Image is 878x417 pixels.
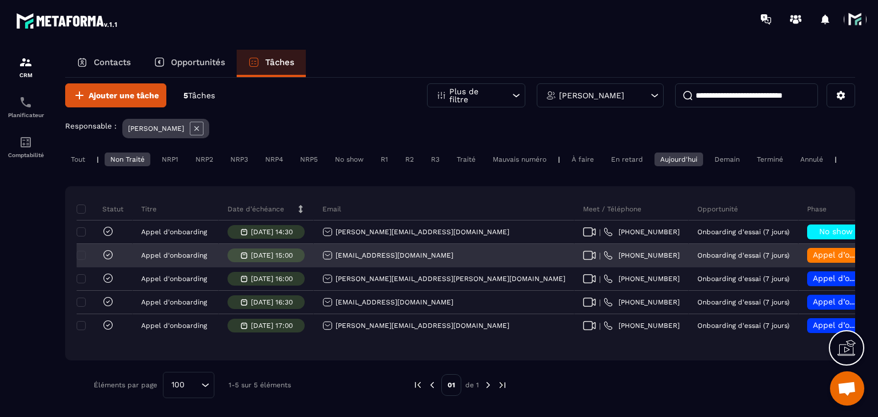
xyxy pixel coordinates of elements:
a: [PHONE_NUMBER] [604,274,680,283]
p: Onboarding d'essai (7 jours) [697,275,789,283]
p: Éléments par page [94,381,157,389]
p: Appel d'onboarding [141,228,207,236]
p: | [558,155,560,163]
div: Terminé [751,153,789,166]
div: Traité [451,153,481,166]
div: NRP5 [294,153,324,166]
div: Mauvais numéro [487,153,552,166]
span: | [599,322,601,330]
p: Opportunités [171,57,225,67]
p: Appel d'onboarding [141,275,207,283]
span: Tâches [188,91,215,100]
span: No show [819,227,853,236]
p: Onboarding d'essai (7 jours) [697,251,789,259]
img: scheduler [19,95,33,109]
img: logo [16,10,119,31]
a: accountantaccountantComptabilité [3,127,49,167]
p: Comptabilité [3,152,49,158]
div: NRP1 [156,153,184,166]
span: Ajouter une tâche [89,90,159,101]
img: formation [19,55,33,69]
div: Annulé [795,153,829,166]
span: | [599,228,601,236]
p: 1-5 sur 5 éléments [229,381,291,389]
p: | [835,155,837,163]
div: R3 [425,153,445,166]
div: À faire [566,153,600,166]
span: | [599,251,601,260]
a: [PHONE_NUMBER] [604,298,680,307]
div: Ouvrir le chat [830,371,864,406]
a: formationformationCRM [3,47,49,87]
a: [PHONE_NUMBER] [604,321,680,330]
img: prev [427,380,437,390]
p: Onboarding d'essai (7 jours) [697,298,789,306]
p: Onboarding d'essai (7 jours) [697,322,789,330]
span: | [599,298,601,307]
div: NRP3 [225,153,254,166]
p: [DATE] 17:00 [251,322,293,330]
input: Search for option [189,379,198,391]
div: NRP2 [190,153,219,166]
a: schedulerschedulerPlanificateur [3,87,49,127]
p: Appel d'onboarding [141,322,207,330]
p: Meet / Téléphone [583,205,641,214]
p: Planificateur [3,112,49,118]
p: Phase [807,205,827,214]
p: [DATE] 15:00 [251,251,293,259]
div: R2 [400,153,420,166]
img: accountant [19,135,33,149]
p: Statut [79,205,123,214]
p: 01 [441,374,461,396]
p: CRM [3,72,49,78]
p: Onboarding d'essai (7 jours) [697,228,789,236]
div: Aujourd'hui [654,153,703,166]
p: Appel d'onboarding [141,251,207,259]
a: Opportunités [142,50,237,77]
p: [PERSON_NAME] [559,91,624,99]
div: En retard [605,153,649,166]
span: 100 [167,379,189,391]
a: [PHONE_NUMBER] [604,227,680,236]
p: Date d’échéance [228,205,284,214]
p: [DATE] 16:30 [251,298,293,306]
p: Responsable : [65,122,117,130]
a: Contacts [65,50,142,77]
p: Contacts [94,57,131,67]
div: Tout [65,153,91,166]
a: Tâches [237,50,306,77]
img: prev [413,380,423,390]
a: [PHONE_NUMBER] [604,251,680,260]
div: Non Traité [105,153,150,166]
div: Search for option [163,372,214,398]
span: | [599,275,601,283]
div: Demain [709,153,745,166]
div: R1 [375,153,394,166]
p: 5 [183,90,215,101]
img: next [483,380,493,390]
img: next [497,380,508,390]
p: Titre [141,205,157,214]
button: Ajouter une tâche [65,83,166,107]
p: [PERSON_NAME] [128,125,184,133]
div: No show [329,153,369,166]
p: Email [322,205,341,214]
p: Appel d'onboarding [141,298,207,306]
div: NRP4 [260,153,289,166]
p: [DATE] 14:30 [251,228,293,236]
p: de 1 [465,380,479,390]
p: | [97,155,99,163]
p: [DATE] 16:00 [251,275,293,283]
p: Plus de filtre [449,87,500,103]
p: Tâches [265,57,294,67]
p: Opportunité [697,205,738,214]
